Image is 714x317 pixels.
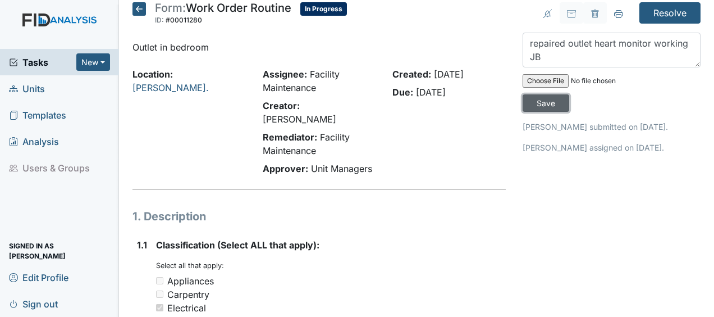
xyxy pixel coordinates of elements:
strong: Location: [132,69,173,80]
p: Outlet in bedroom [132,40,506,54]
label: 1.1 [137,238,147,252]
input: Appliances [156,277,163,284]
h1: 1. Description [132,208,506,225]
span: #00011280 [166,16,202,24]
a: [PERSON_NAME]. [132,82,209,93]
strong: Created: [392,69,431,80]
div: Work Order Routine [155,2,291,27]
input: Carpentry [156,291,163,298]
div: Appliances [167,274,214,288]
span: Signed in as [PERSON_NAME] [9,242,110,260]
span: Edit Profile [9,269,68,286]
span: Sign out [9,295,58,313]
input: Save [523,94,569,112]
button: New [76,53,110,71]
strong: Due: [392,87,413,98]
span: Templates [9,106,66,124]
span: Classification (Select ALL that apply): [156,239,319,251]
input: Resolve [639,2,701,24]
input: Electrical [156,304,163,311]
small: Select all that apply: [156,261,224,270]
span: [PERSON_NAME] [263,114,336,125]
strong: Remediator: [263,132,317,143]
a: Tasks [9,56,76,69]
span: Form: [155,1,186,15]
p: [PERSON_NAME] assigned on [DATE]. [523,142,701,153]
strong: Approver: [263,163,308,174]
span: ID: [155,16,164,24]
strong: Assignee: [263,69,307,80]
div: Carpentry [167,288,209,301]
span: [DATE] [416,87,446,98]
div: Electrical [167,301,206,315]
span: Units [9,80,45,97]
span: Analysis [9,133,59,150]
p: [PERSON_NAME] submitted on [DATE]. [523,121,701,133]
span: Unit Managers [311,163,372,174]
span: [DATE] [434,69,464,80]
span: In Progress [300,2,347,16]
strong: Creator: [263,100,300,111]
